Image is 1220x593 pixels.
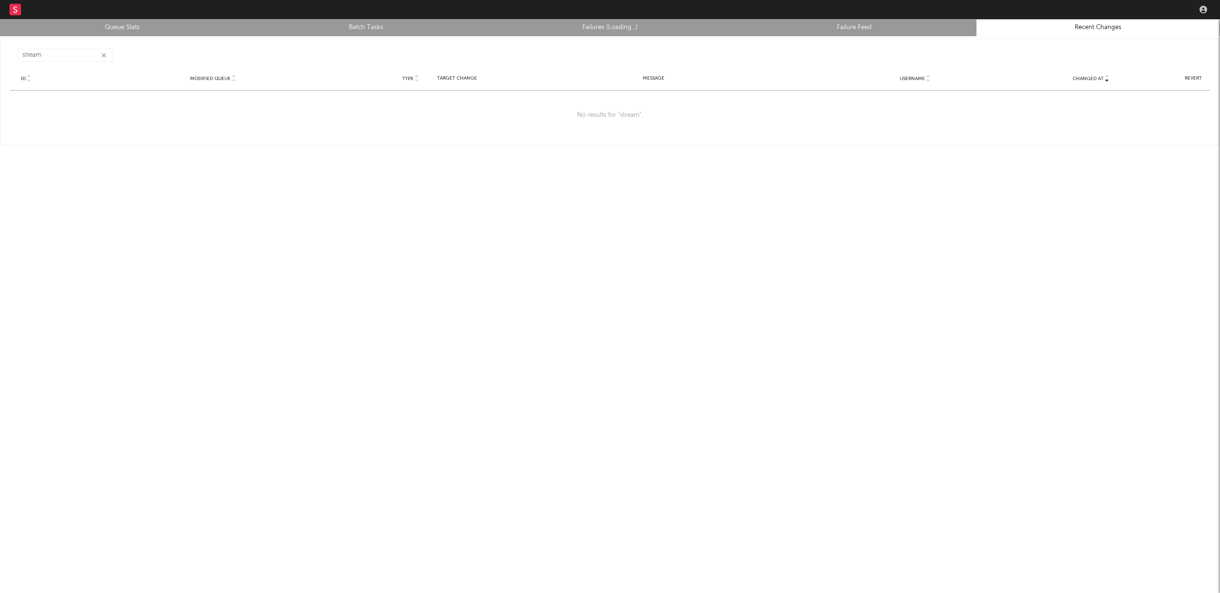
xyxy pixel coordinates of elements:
[493,22,727,33] a: Failures (Loading...)
[1073,76,1104,82] span: Changed At
[482,75,825,82] div: Message
[249,22,483,33] a: Batch Tasks
[190,76,231,82] span: Modified Queue
[981,22,1215,33] a: Recent Changes
[737,22,971,33] a: Failure Feed
[437,75,478,82] div: Target Change
[900,76,925,82] span: Username
[17,49,112,62] input: Search...
[5,22,239,33] a: Queue Stats
[21,76,26,82] span: ID
[402,76,414,82] span: Type
[1181,75,1205,82] div: Revert
[10,91,1210,140] div: No results for " stream ".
